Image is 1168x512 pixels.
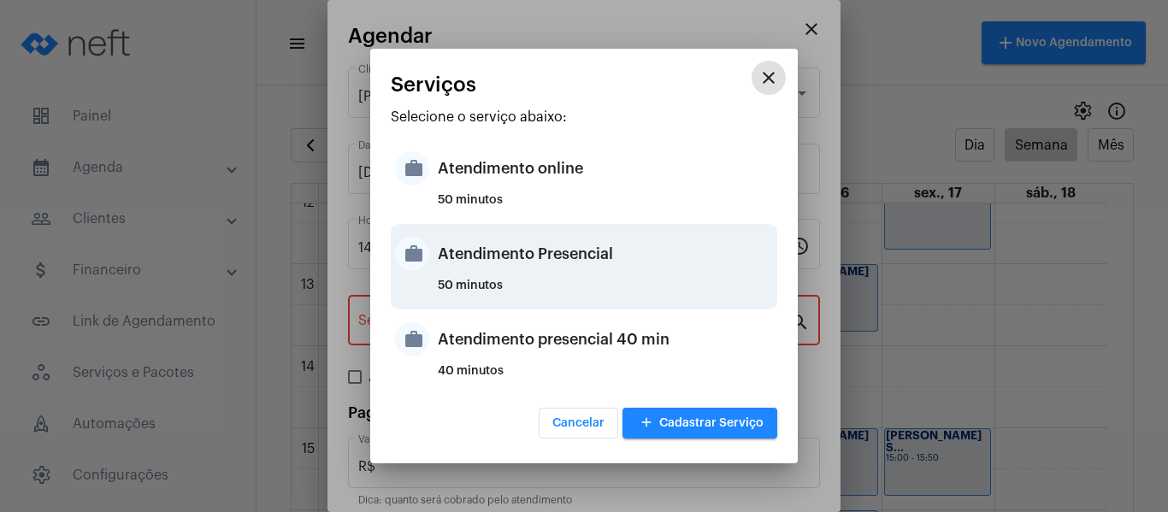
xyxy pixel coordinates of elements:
p: Selecione o serviço abaixo: [391,109,777,125]
div: Atendimento presencial 40 min [438,314,773,365]
div: 50 minutos [438,194,773,220]
button: Cadastrar Serviço [622,408,777,438]
div: Atendimento Presencial [438,228,773,280]
span: Cancelar [552,417,605,429]
div: Atendimento online [438,143,773,194]
mat-icon: work [395,237,429,271]
span: Cadastrar Serviço [636,417,764,429]
mat-icon: work [395,151,429,185]
span: Serviços [391,74,476,96]
mat-icon: work [395,322,429,356]
mat-icon: add [636,412,657,435]
button: Cancelar [539,408,618,438]
div: 50 minutos [438,280,773,305]
div: 40 minutos [438,365,773,391]
mat-icon: close [758,68,779,88]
